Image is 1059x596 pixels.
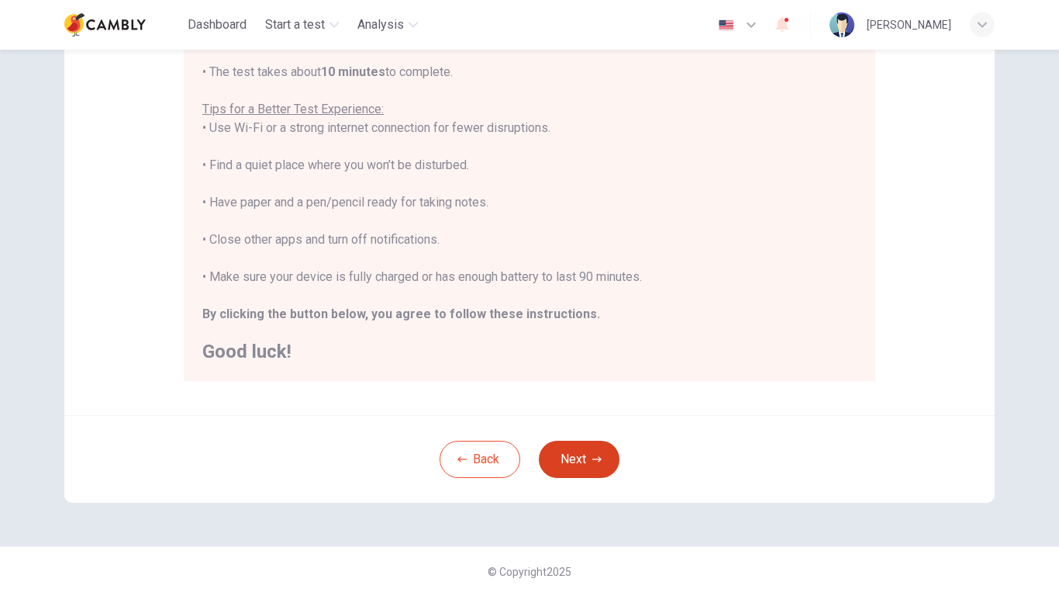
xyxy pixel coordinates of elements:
[188,16,247,34] span: Dashboard
[259,11,345,39] button: Start a test
[64,9,181,40] a: Cambly logo
[64,9,146,40] img: Cambly logo
[357,16,404,34] span: Analysis
[202,307,600,321] b: By clicking the button below, you agree to follow these instructions.
[716,19,736,31] img: en
[181,11,253,39] button: Dashboard
[265,16,325,34] span: Start a test
[321,64,385,79] b: 10 minutes
[351,11,424,39] button: Analysis
[867,16,951,34] div: [PERSON_NAME]
[440,441,520,478] button: Back
[539,441,619,478] button: Next
[202,102,384,116] u: Tips for a Better Test Experience:
[488,566,571,578] span: © Copyright 2025
[830,12,854,37] img: Profile picture
[202,342,857,361] h2: Good luck!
